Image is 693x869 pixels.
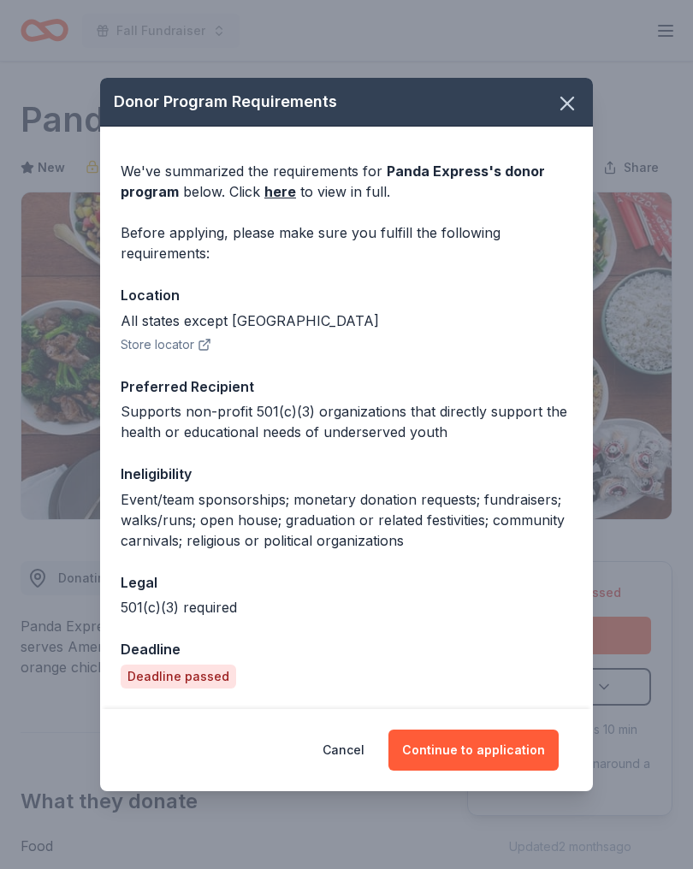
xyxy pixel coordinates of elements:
[121,463,572,485] div: Ineligibility
[121,375,572,398] div: Preferred Recipient
[121,401,572,442] div: Supports non-profit 501(c)(3) organizations that directly support the health or educational needs...
[388,730,559,771] button: Continue to application
[121,222,572,263] div: Before applying, please make sure you fulfill the following requirements:
[121,489,572,551] div: Event/team sponsorships; monetary donation requests; fundraisers; walks/runs; open house; graduat...
[121,638,572,660] div: Deadline
[323,730,364,771] button: Cancel
[121,310,572,331] div: All states except [GEOGRAPHIC_DATA]
[121,284,572,306] div: Location
[121,597,572,618] div: 501(c)(3) required
[121,665,236,689] div: Deadline passed
[121,161,572,202] div: We've summarized the requirements for below. Click to view in full.
[121,571,572,594] div: Legal
[264,181,296,202] a: here
[100,78,593,127] div: Donor Program Requirements
[121,334,211,355] button: Store locator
